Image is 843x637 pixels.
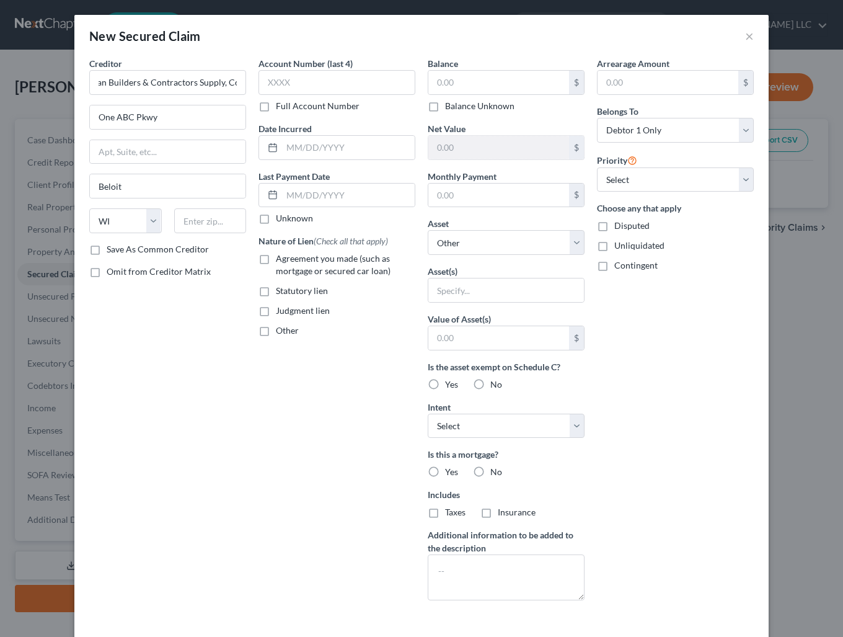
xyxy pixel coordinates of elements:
label: Is the asset exempt on Schedule C? [428,360,585,373]
span: Belongs To [597,106,638,117]
label: Arrearage Amount [597,57,669,70]
span: Yes [445,466,458,477]
label: Additional information to be added to the description [428,528,585,555]
label: Net Value [428,122,466,135]
span: Contingent [614,260,658,270]
button: × [745,29,754,43]
label: Nature of Lien [258,234,388,247]
input: Search creditor by name... [89,70,246,95]
span: Asset [428,218,449,229]
span: Creditor [89,58,122,69]
label: Value of Asset(s) [428,313,491,326]
div: $ [569,71,584,94]
label: Balance Unknown [445,100,514,112]
label: Includes [428,488,585,501]
input: Enter zip... [174,208,247,233]
div: New Secured Claim [89,27,201,45]
input: 0.00 [598,71,738,94]
span: Unliquidated [614,240,664,251]
label: Account Number (last 4) [258,57,353,70]
span: Insurance [498,507,536,517]
label: Asset(s) [428,265,457,278]
label: Save As Common Creditor [107,243,209,256]
span: Agreement you made (such as mortgage or secured car loan) [276,253,391,276]
span: No [490,466,502,477]
input: 0.00 [428,326,569,350]
input: 0.00 [428,136,569,159]
div: $ [738,71,753,94]
div: $ [569,326,584,350]
span: No [490,379,502,390]
label: Last Payment Date [258,170,330,183]
span: Other [276,325,299,336]
label: Balance [428,57,458,70]
label: Full Account Number [276,100,360,112]
span: Omit from Creditor Matrix [107,266,211,277]
input: Enter address... [90,105,245,129]
input: MM/DD/YYYY [282,136,415,159]
span: Statutory lien [276,285,328,296]
div: $ [569,136,584,159]
input: Enter city... [90,174,245,198]
label: Date Incurred [258,122,312,135]
span: (Check all that apply) [314,236,388,246]
label: Priority [597,153,637,167]
div: $ [569,184,584,207]
label: Intent [428,401,451,414]
span: Yes [445,379,458,390]
label: Choose any that apply [597,202,754,215]
span: Disputed [614,220,650,231]
label: Monthly Payment [428,170,497,183]
label: Unknown [276,212,313,225]
span: Taxes [445,507,466,517]
span: Judgment lien [276,305,330,316]
input: Apt, Suite, etc... [90,140,245,164]
input: MM/DD/YYYY [282,184,415,207]
input: XXXX [258,70,415,95]
input: 0.00 [428,184,569,207]
input: 0.00 [428,71,569,94]
label: Is this a mortgage? [428,448,585,461]
input: Specify... [428,278,584,302]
